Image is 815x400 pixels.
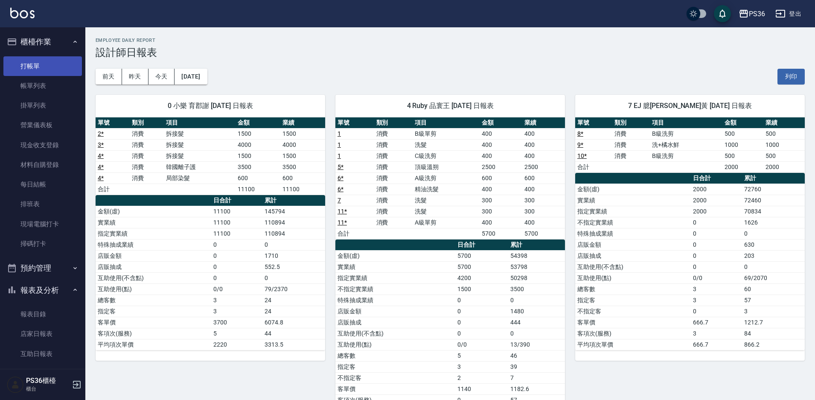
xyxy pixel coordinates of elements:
td: 110894 [262,217,325,228]
td: 店販抽成 [335,317,455,328]
a: 現金收支登錄 [3,135,82,155]
td: 客單價 [96,317,211,328]
td: 400 [480,139,522,150]
td: 5 [211,328,262,339]
td: 7 [508,372,565,383]
td: 70834 [742,206,805,217]
td: 1212.7 [742,317,805,328]
td: 145794 [262,206,325,217]
td: A級單剪 [413,217,480,228]
td: 13/390 [508,339,565,350]
td: 3 [211,306,262,317]
td: 11100 [211,228,262,239]
td: 2500 [522,161,565,172]
td: 1500 [236,128,280,139]
td: 頂級溫朔 [413,161,480,172]
td: 400 [522,184,565,195]
td: 消費 [130,161,164,172]
td: 消費 [130,150,164,161]
td: 3500 [236,161,280,172]
td: 79/2370 [262,283,325,295]
td: 0 [742,228,805,239]
td: 0/0 [211,283,262,295]
table: a dense table [575,173,805,350]
a: 掃碼打卡 [3,234,82,254]
td: 24 [262,295,325,306]
button: 今天 [148,69,175,85]
td: 0 [508,328,565,339]
td: 0 [455,317,508,328]
td: 3 [691,283,742,295]
a: 掛單列表 [3,96,82,115]
td: 300 [480,195,522,206]
td: 1710 [262,250,325,261]
td: 630 [742,239,805,250]
td: 店販抽成 [575,250,691,261]
td: 300 [522,195,565,206]
td: 消費 [374,161,413,172]
a: 報表目錄 [3,304,82,324]
td: 客項次(服務) [96,328,211,339]
th: 金額 [722,117,763,128]
td: 3 [691,295,742,306]
td: 2220 [211,339,262,350]
td: 消費 [374,195,413,206]
td: 72460 [742,195,805,206]
td: 精油洗髮 [413,184,480,195]
td: 11100 [236,184,280,195]
td: 3500 [508,283,565,295]
a: 7 [338,197,341,204]
td: 3500 [280,161,325,172]
button: save [714,5,731,22]
td: 消費 [374,128,413,139]
td: 0 [262,272,325,283]
td: 3313.5 [262,339,325,350]
td: 消費 [374,139,413,150]
td: 0 [691,261,742,272]
th: 單號 [335,117,374,128]
td: B級單剪 [413,128,480,139]
td: 600 [280,172,325,184]
td: 400 [522,217,565,228]
td: 指定實業績 [96,228,211,239]
th: 金額 [236,117,280,128]
button: PS36 [735,5,768,23]
td: 0 [691,239,742,250]
td: 72760 [742,184,805,195]
td: 11100 [211,206,262,217]
td: 39 [508,361,565,372]
td: 0 [691,217,742,228]
td: 總客數 [335,350,455,361]
td: 69/2070 [742,272,805,283]
td: 互助使用(點) [575,272,691,283]
td: 600 [236,172,280,184]
th: 日合計 [691,173,742,184]
th: 類別 [612,117,649,128]
td: 金額(虛) [335,250,455,261]
td: 不指定客 [335,372,455,383]
td: 合計 [575,161,612,172]
th: 日合計 [455,239,508,251]
th: 累計 [508,239,565,251]
td: 3 [455,361,508,372]
td: 特殊抽成業績 [335,295,455,306]
td: 0/0 [455,339,508,350]
td: 54398 [508,250,565,261]
td: 特殊抽成業績 [575,228,691,239]
th: 金額 [480,117,522,128]
th: 項目 [650,117,722,128]
td: 消費 [130,139,164,150]
button: [DATE] [175,69,207,85]
td: 500 [763,150,804,161]
td: 消費 [374,172,413,184]
td: 203 [742,250,805,261]
th: 類別 [130,117,164,128]
td: 指定實業績 [575,206,691,217]
td: 消費 [374,184,413,195]
td: 實業績 [335,261,455,272]
td: 拆接髮 [164,150,236,161]
td: 24 [262,306,325,317]
td: 客項次(服務) [575,328,691,339]
td: 0 [211,261,262,272]
a: 1 [338,152,341,159]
